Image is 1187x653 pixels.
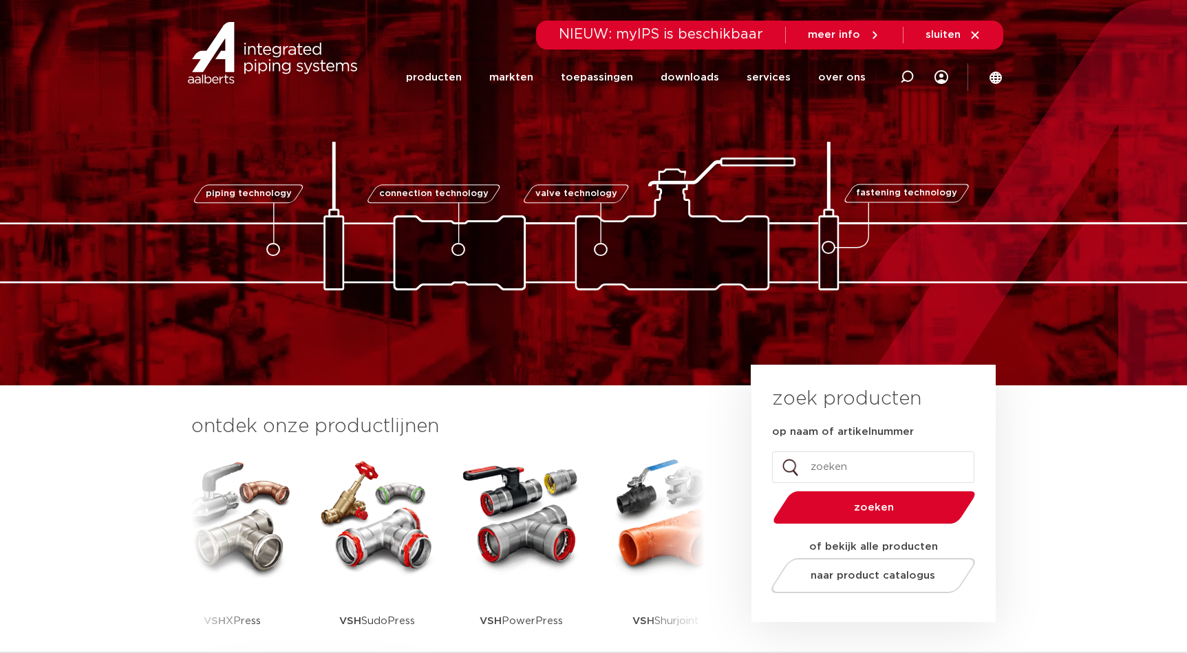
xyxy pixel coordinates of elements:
a: markten [489,50,533,105]
a: downloads [661,50,719,105]
span: meer info [808,30,860,40]
strong: VSH [480,616,502,626]
h3: ontdek onze productlijnen [191,413,705,440]
span: naar product catalogus [811,570,935,581]
a: meer info [808,29,881,41]
h3: zoek producten [772,385,921,413]
span: zoeken [809,502,940,513]
a: naar product catalogus [767,558,979,593]
label: op naam of artikelnummer [772,425,914,439]
span: valve technology [535,189,617,198]
input: zoeken [772,451,974,483]
span: fastening technology [856,189,957,198]
nav: Menu [406,50,866,105]
a: toepassingen [561,50,633,105]
button: zoeken [767,490,981,525]
strong: VSH [339,616,361,626]
span: sluiten [926,30,961,40]
strong: VSH [632,616,654,626]
a: services [747,50,791,105]
span: piping technology [206,189,292,198]
a: sluiten [926,29,981,41]
div: my IPS [934,50,948,105]
span: NIEUW: myIPS is beschikbaar [559,28,763,41]
a: over ons [818,50,866,105]
a: producten [406,50,462,105]
strong: of bekijk alle producten [809,542,938,552]
span: connection technology [378,189,488,198]
strong: VSH [204,616,226,626]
